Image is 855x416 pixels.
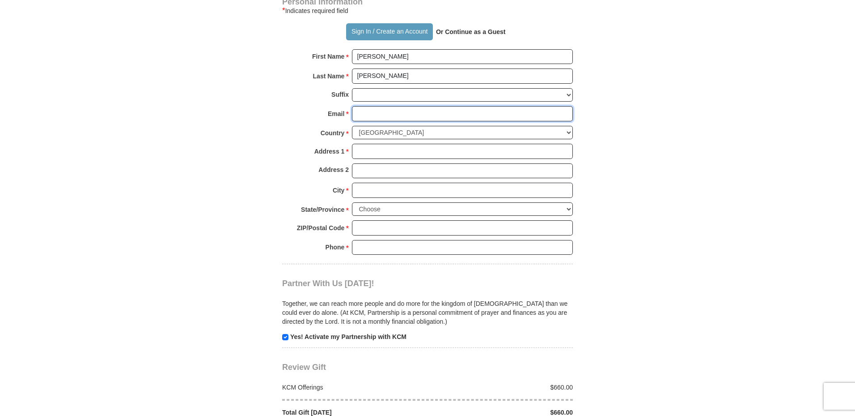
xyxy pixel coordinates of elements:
div: $660.00 [427,383,578,392]
strong: Address 2 [318,163,349,176]
div: Indicates required field [282,5,573,16]
span: Review Gift [282,363,326,372]
strong: Last Name [313,70,345,82]
span: Partner With Us [DATE]! [282,279,374,288]
strong: Address 1 [314,145,345,158]
p: Together, we can reach more people and do more for the kingdom of [DEMOGRAPHIC_DATA] than we coul... [282,299,573,326]
strong: Or Continue as a Guest [436,28,506,35]
strong: State/Province [301,203,344,216]
button: Sign In / Create an Account [346,23,432,40]
strong: Yes! Activate my Partnership with KCM [290,333,406,340]
strong: Suffix [331,88,349,101]
strong: ZIP/Postal Code [297,222,345,234]
strong: First Name [312,50,344,63]
strong: Phone [326,241,345,253]
strong: City [333,184,344,197]
div: KCM Offerings [278,383,428,392]
strong: Email [328,107,344,120]
strong: Country [321,127,345,139]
